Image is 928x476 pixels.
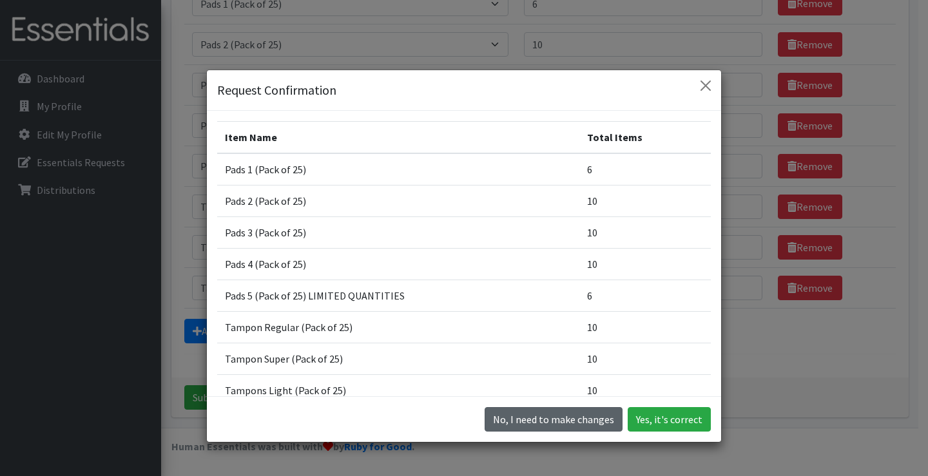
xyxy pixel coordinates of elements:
td: 6 [579,153,711,186]
td: Tampon Super (Pack of 25) [217,343,579,374]
td: Pads 4 (Pack of 25) [217,248,579,280]
h5: Request Confirmation [217,81,336,100]
td: Tampons Light (Pack of 25) [217,374,579,406]
button: Close [695,75,716,96]
td: 10 [579,374,711,406]
td: 10 [579,248,711,280]
th: Total Items [579,121,711,153]
td: 10 [579,311,711,343]
button: Yes, it's correct [628,407,711,432]
td: Pads 2 (Pack of 25) [217,185,579,216]
td: 10 [579,216,711,248]
td: Tampon Regular (Pack of 25) [217,311,579,343]
td: Pads 1 (Pack of 25) [217,153,579,186]
td: 10 [579,343,711,374]
td: 6 [579,280,711,311]
td: 10 [579,185,711,216]
td: Pads 5 (Pack of 25) LIMITED QUANTITIES [217,280,579,311]
th: Item Name [217,121,579,153]
td: Pads 3 (Pack of 25) [217,216,579,248]
button: No I need to make changes [485,407,623,432]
